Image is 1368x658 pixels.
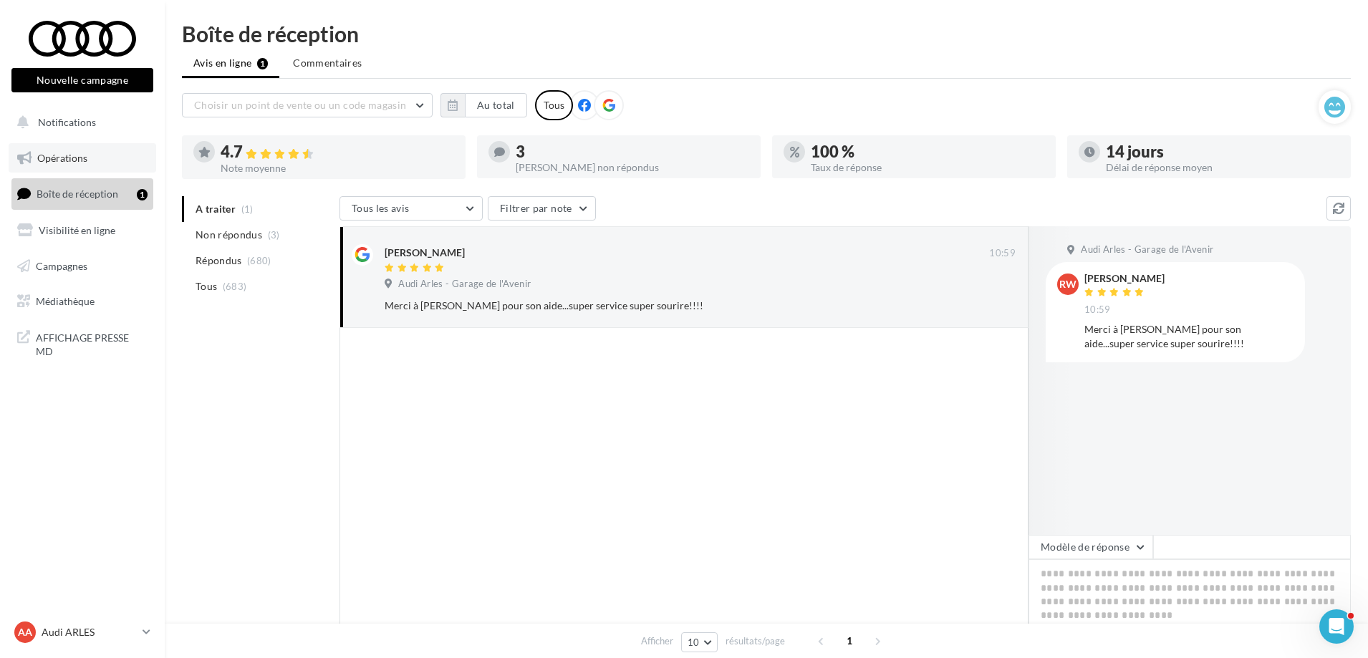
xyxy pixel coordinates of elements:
div: 4.7 [221,144,454,160]
span: Notifications [38,116,96,128]
span: 1 [838,629,861,652]
div: 3 [516,144,749,160]
div: [PERSON_NAME] non répondus [516,163,749,173]
div: 100 % [811,144,1044,160]
span: (680) [247,255,271,266]
button: Filtrer par note [488,196,596,221]
div: Merci à [PERSON_NAME] pour son aide...super service super sourire!!!! [385,299,923,313]
span: (683) [223,281,247,292]
button: Nouvelle campagne [11,68,153,92]
a: Visibilité en ligne [9,216,156,246]
button: Au total [440,93,527,117]
span: Commentaires [293,56,362,70]
span: Tous les avis [352,202,410,214]
a: AFFICHAGE PRESSE MD [9,322,156,364]
span: AFFICHAGE PRESSE MD [36,328,148,359]
div: 1 [137,189,148,200]
span: Opérations [37,152,87,164]
button: Notifications [9,107,150,137]
div: [PERSON_NAME] [1084,274,1165,284]
span: Médiathèque [36,295,95,307]
span: AA [18,625,32,639]
iframe: Intercom live chat [1319,609,1354,644]
span: Choisir un point de vente ou un code magasin [194,99,406,111]
span: Boîte de réception [37,188,118,200]
div: Note moyenne [221,163,454,173]
span: 10 [688,637,700,648]
button: Choisir un point de vente ou un code magasin [182,93,433,117]
div: Taux de réponse [811,163,1044,173]
button: Au total [465,93,527,117]
div: Merci à [PERSON_NAME] pour son aide...super service super sourire!!!! [1084,322,1294,351]
span: Tous [196,279,217,294]
a: AA Audi ARLES [11,619,153,646]
button: 10 [681,632,718,652]
div: Boîte de réception [182,23,1351,44]
span: résultats/page [726,634,785,648]
a: Médiathèque [9,286,156,316]
span: (3) [268,229,280,241]
span: 10:59 [1084,304,1111,316]
p: Audi ARLES [42,625,137,639]
span: Non répondus [196,228,262,242]
button: Modèle de réponse [1029,535,1153,559]
div: Délai de réponse moyen [1106,163,1339,173]
span: Audi Arles - Garage de l'Avenir [398,278,531,291]
span: Visibilité en ligne [39,224,115,236]
div: Tous [535,90,573,120]
span: 10:59 [989,247,1016,260]
span: Campagnes [36,259,87,271]
button: Tous les avis [339,196,483,221]
span: Audi Arles - Garage de l'Avenir [1081,243,1213,256]
div: 14 jours [1106,144,1339,160]
a: Campagnes [9,251,156,281]
a: Opérations [9,143,156,173]
span: RW [1059,277,1076,291]
a: Boîte de réception1 [9,178,156,209]
div: [PERSON_NAME] [385,246,465,260]
span: Répondus [196,253,242,268]
span: Afficher [641,634,673,648]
